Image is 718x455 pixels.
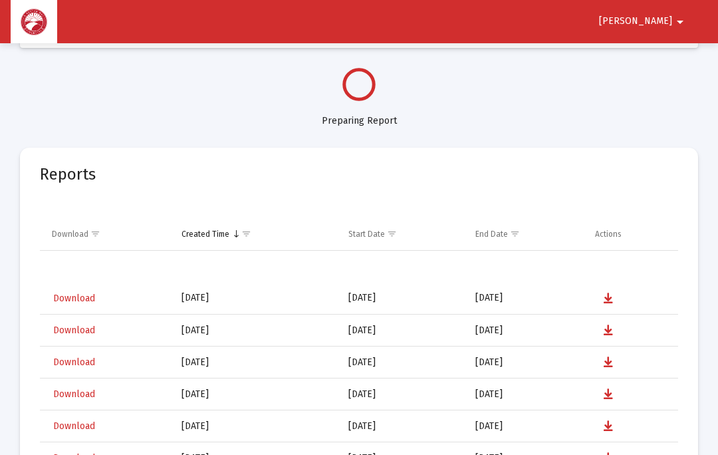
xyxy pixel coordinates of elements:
[181,388,330,401] div: [DATE]
[181,291,330,305] div: [DATE]
[339,410,466,442] td: [DATE]
[583,8,704,35] button: [PERSON_NAME]
[339,315,466,347] td: [DATE]
[466,410,586,442] td: [DATE]
[466,347,586,379] td: [DATE]
[241,229,251,239] span: Show filter options for column 'Created Time'
[53,293,95,304] span: Download
[466,315,586,347] td: [DATE]
[53,325,95,336] span: Download
[172,218,339,250] td: Column Created Time
[672,9,688,35] mat-icon: arrow_drop_down
[339,218,466,250] td: Column Start Date
[20,101,698,128] div: Preparing Report
[595,229,622,239] div: Actions
[90,229,100,239] span: Show filter options for column 'Download'
[181,229,229,239] div: Created Time
[599,16,672,27] span: [PERSON_NAME]
[181,420,330,433] div: [DATE]
[466,283,586,315] td: [DATE]
[40,218,172,250] td: Column Download
[466,218,586,250] td: Column End Date
[475,229,508,239] div: End Date
[339,347,466,379] td: [DATE]
[466,379,586,410] td: [DATE]
[348,229,385,239] div: Start Date
[53,388,95,400] span: Download
[510,229,520,239] span: Show filter options for column 'End Date'
[181,324,330,337] div: [DATE]
[40,168,96,181] mat-card-title: Reports
[339,283,466,315] td: [DATE]
[387,229,397,239] span: Show filter options for column 'Start Date'
[586,218,678,250] td: Column Actions
[53,357,95,368] span: Download
[21,9,47,35] img: Dashboard
[53,420,95,432] span: Download
[52,229,88,239] div: Download
[181,356,330,369] div: [DATE]
[339,379,466,410] td: [DATE]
